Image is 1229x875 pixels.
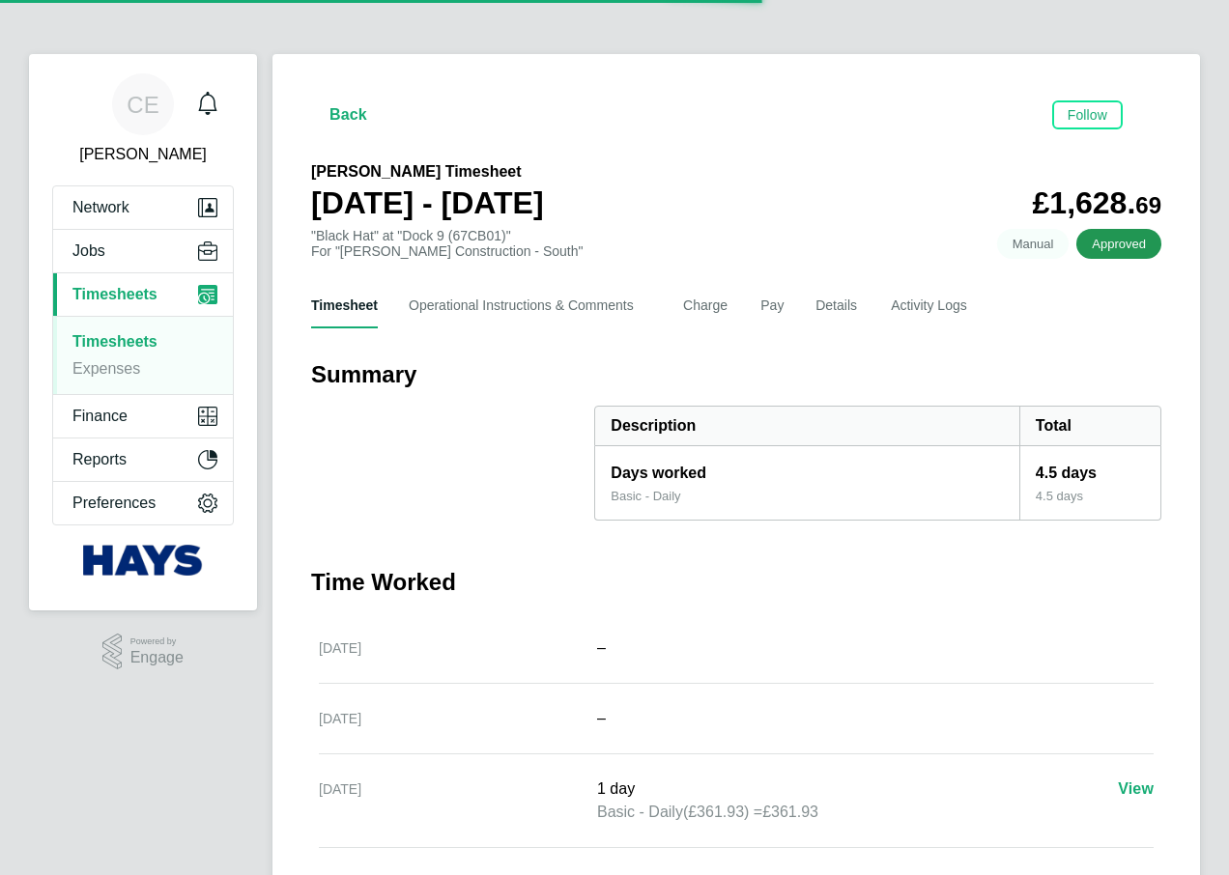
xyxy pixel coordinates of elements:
[72,408,128,425] span: Finance
[319,707,597,730] div: [DATE]
[595,446,1019,489] div: Days worked
[329,103,367,127] span: Back
[597,777,1102,801] p: 1 day
[683,282,729,328] button: Charge
[319,636,597,660] div: [DATE]
[594,406,1161,521] div: Summary
[53,273,233,316] button: Timesheets
[127,92,158,117] span: CE
[1033,185,1161,220] app-decimal: £1,628.
[1019,407,1160,445] div: Total
[72,451,127,468] span: Reports
[595,407,1019,445] div: Description
[311,103,367,127] button: Back
[597,801,683,824] span: Basic - Daily
[72,286,157,303] span: Timesheets
[52,143,234,166] span: Charlotte Elliot-Walkey
[53,395,233,437] button: Finance
[72,242,105,260] span: Jobs
[130,634,184,650] span: Powered by
[52,73,234,166] a: CE[PERSON_NAME]
[311,282,378,328] button: Timesheet
[683,804,762,820] span: (£361.93) =
[319,777,597,824] div: [DATE]
[311,160,544,183] h2: [PERSON_NAME] Timesheet
[760,282,785,328] button: Pay
[311,359,1161,390] h3: Summary
[53,186,233,229] button: Network
[1019,489,1160,520] div: 4.5 days
[72,494,156,512] span: Preferences
[72,199,129,216] span: Network
[130,650,184,666] span: Engage
[597,639,606,656] span: –
[409,282,652,328] button: Operational Instructions & Comments
[611,489,680,504] div: Basic - Daily
[52,545,234,576] a: Go to home page
[1118,777,1154,801] a: View
[29,54,257,610] nav: Main navigation
[53,316,233,394] div: Timesheets
[762,804,818,820] span: £361.93
[102,634,184,670] a: Powered byEngage
[72,333,157,350] a: Timesheets
[1076,229,1161,259] span: This timesheet has been approved.
[1019,446,1160,489] div: 4.5 days
[53,482,233,524] button: Preferences
[311,243,583,259] div: For "[PERSON_NAME] Construction - South"
[53,230,233,272] button: Jobs
[1052,100,1123,129] button: Follow
[1130,110,1161,120] button: Timesheets Menu
[815,282,860,328] button: Details
[53,438,233,481] button: Reports
[1068,107,1107,123] span: Follow
[83,545,204,576] img: hays-logo-retina.png
[1135,192,1161,218] span: 69
[311,228,583,259] div: "Black Hat" at "Dock 9 (67CB01)"
[597,710,606,726] span: –
[997,229,1070,259] span: This timesheet was manually created.
[1118,780,1154,797] span: View
[891,282,976,328] button: Activity Logs
[311,567,1161,598] h3: Time Worked
[311,183,544,222] h1: [DATE] - [DATE]
[72,360,140,377] a: Expenses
